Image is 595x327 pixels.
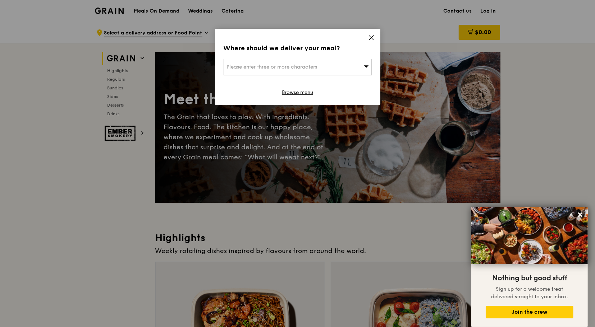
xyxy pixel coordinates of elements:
[282,89,313,96] a: Browse menu
[492,274,567,282] span: Nothing but good stuff
[491,286,568,300] span: Sign up for a welcome treat delivered straight to your inbox.
[486,306,573,318] button: Join the crew
[471,207,588,264] img: DSC07876-Edit02-Large.jpeg
[575,209,586,220] button: Close
[224,43,372,53] div: Where should we deliver your meal?
[227,64,317,70] span: Please enter three or more characters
